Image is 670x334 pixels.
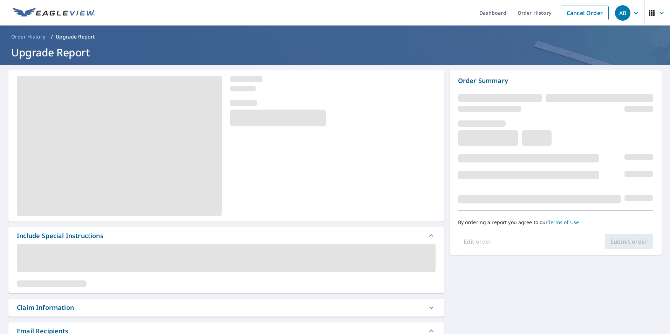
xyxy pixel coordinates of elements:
span: Order History [11,33,45,40]
a: Terms of Use [548,219,579,225]
p: Upgrade Report [56,33,95,40]
p: Order Summary [458,76,653,85]
h1: Upgrade Report [8,45,662,60]
p: By ordering a report you agree to our [458,219,653,225]
div: AB [615,5,630,21]
li: / [51,33,53,41]
div: Claim Information [17,303,74,312]
a: Cancel Order [561,6,609,20]
a: Order History [8,31,48,42]
div: Include Special Instructions [8,227,444,244]
nav: breadcrumb [8,31,662,42]
img: EV Logo [13,8,95,18]
div: Include Special Instructions [17,231,103,241]
div: Claim Information [8,299,444,316]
